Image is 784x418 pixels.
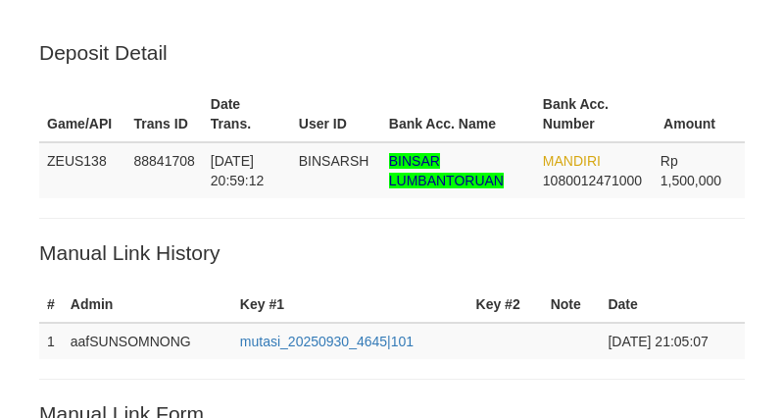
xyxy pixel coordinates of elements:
th: Bank Acc. Number [535,86,653,142]
th: Trans ID [126,86,203,142]
td: [DATE] 21:05:07 [600,323,745,359]
td: 1 [39,323,63,359]
span: Copy 1080012471000 to clipboard [543,173,642,188]
th: Key #1 [232,287,468,323]
p: Manual Link History [39,238,745,267]
th: Bank Acc. Name [381,86,535,142]
span: [DATE] 20:59:12 [211,153,265,188]
td: ZEUS138 [39,142,126,198]
th: Key #2 [468,287,543,323]
th: Game/API [39,86,126,142]
span: BINSARSH [299,153,369,169]
th: Date [600,287,745,323]
th: Date Trans. [203,86,291,142]
th: Amount [653,86,745,142]
th: # [39,287,63,323]
span: Rp 1,500,000 [661,153,721,188]
th: User ID [291,86,381,142]
p: Deposit Detail [39,38,745,67]
span: MANDIRI [543,153,601,169]
td: 88841708 [126,142,203,198]
th: Admin [63,287,232,323]
a: mutasi_20250930_4645|101 [240,334,414,349]
th: Note [543,287,601,323]
span: Nama rekening >18 huruf, harap diedit [389,153,504,188]
td: aafSUNSOMNONG [63,323,232,359]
